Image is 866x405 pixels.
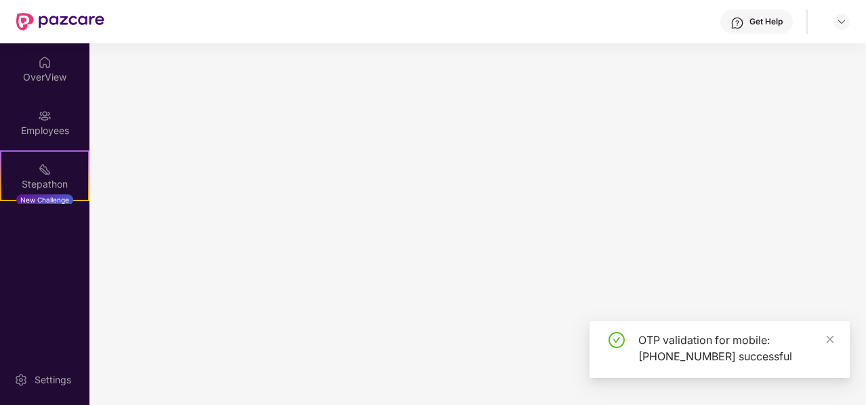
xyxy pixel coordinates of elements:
[825,335,835,344] span: close
[16,13,104,30] img: New Pazcare Logo
[836,16,847,27] img: svg+xml;base64,PHN2ZyBpZD0iRHJvcGRvd24tMzJ4MzIiIHhtbG5zPSJodHRwOi8vd3d3LnczLm9yZy8yMDAwL3N2ZyIgd2...
[638,332,833,364] div: OTP validation for mobile: [PHONE_NUMBER] successful
[749,16,783,27] div: Get Help
[609,332,625,348] span: check-circle
[730,16,744,30] img: svg+xml;base64,PHN2ZyBpZD0iSGVscC0zMngzMiIgeG1sbnM9Imh0dHA6Ly93d3cudzMub3JnLzIwMDAvc3ZnIiB3aWR0aD...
